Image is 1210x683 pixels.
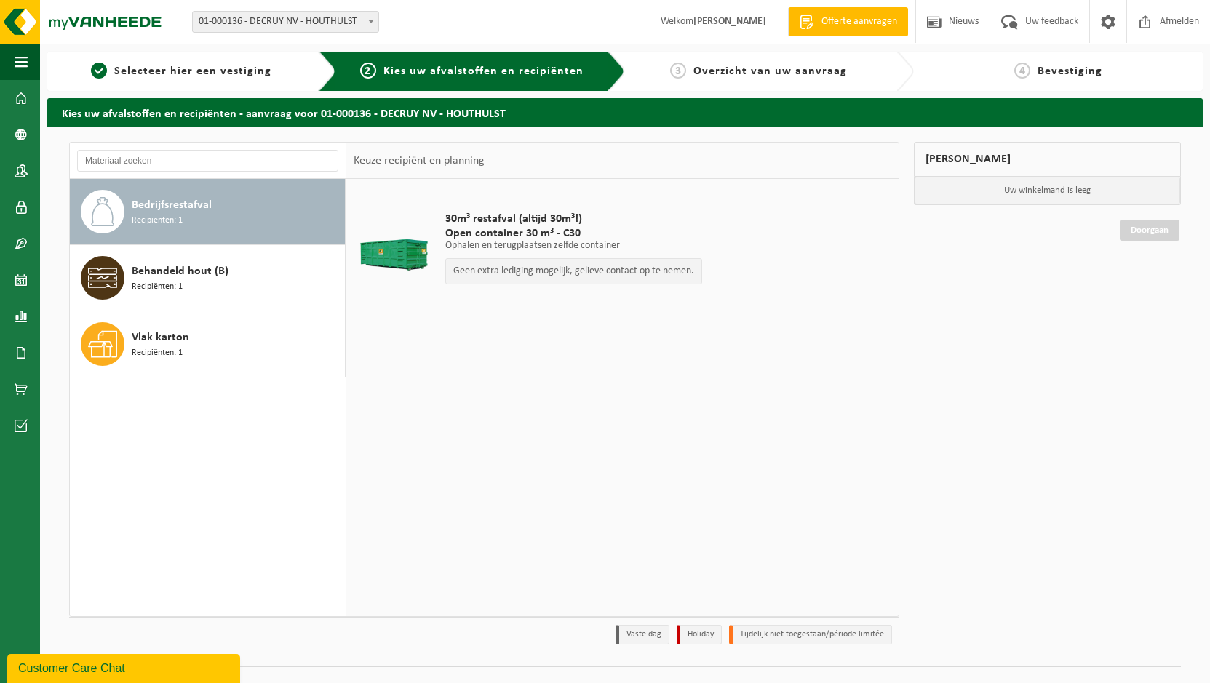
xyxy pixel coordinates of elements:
[192,11,379,33] span: 01-000136 - DECRUY NV - HOUTHULST
[1120,220,1179,241] a: Doorgaan
[77,150,338,172] input: Materiaal zoeken
[818,15,901,29] span: Offerte aanvragen
[47,98,1203,127] h2: Kies uw afvalstoffen en recipiënten - aanvraag voor 01-000136 - DECRUY NV - HOUTHULST
[7,651,243,683] iframe: chat widget
[693,65,847,77] span: Overzicht van uw aanvraag
[914,142,1181,177] div: [PERSON_NAME]
[132,346,183,360] span: Recipiënten: 1
[193,12,378,32] span: 01-000136 - DECRUY NV - HOUTHULST
[1014,63,1030,79] span: 4
[1038,65,1102,77] span: Bevestiging
[360,63,376,79] span: 2
[445,212,702,226] span: 30m³ restafval (altijd 30m³!)
[693,16,766,27] strong: [PERSON_NAME]
[55,63,307,80] a: 1Selecteer hier een vestiging
[70,179,346,245] button: Bedrijfsrestafval Recipiënten: 1
[670,63,686,79] span: 3
[132,329,189,346] span: Vlak karton
[383,65,584,77] span: Kies uw afvalstoffen en recipiënten
[729,625,892,644] li: Tijdelijk niet toegestaan/période limitée
[677,625,722,644] li: Holiday
[114,65,271,77] span: Selecteer hier een vestiging
[445,226,702,241] span: Open container 30 m³ - C30
[445,241,702,251] p: Ophalen en terugplaatsen zelfde container
[616,625,669,644] li: Vaste dag
[132,214,183,228] span: Recipiënten: 1
[132,263,228,280] span: Behandeld hout (B)
[132,196,212,214] span: Bedrijfsrestafval
[346,143,492,179] div: Keuze recipiënt en planning
[132,280,183,294] span: Recipiënten: 1
[788,7,908,36] a: Offerte aanvragen
[70,311,346,377] button: Vlak karton Recipiënten: 1
[70,245,346,311] button: Behandeld hout (B) Recipiënten: 1
[453,266,694,276] p: Geen extra lediging mogelijk, gelieve contact op te nemen.
[915,177,1180,204] p: Uw winkelmand is leeg
[91,63,107,79] span: 1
